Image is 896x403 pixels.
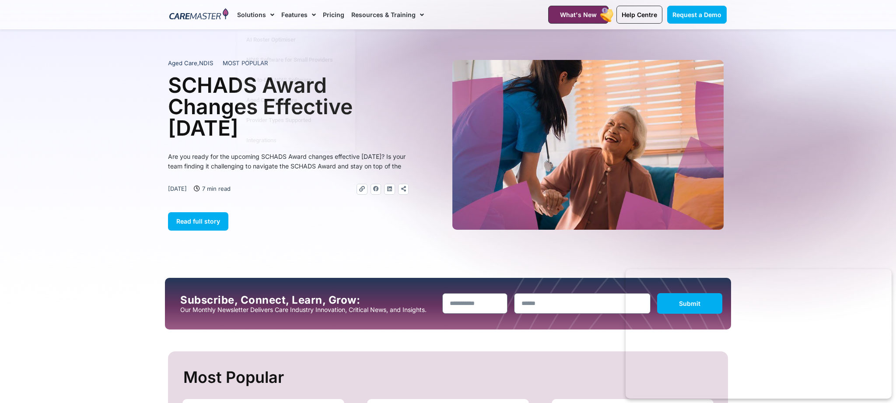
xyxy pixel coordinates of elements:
span: Read full story [176,217,220,225]
form: New Form [442,293,722,318]
a: What's New [548,6,609,24]
p: Our Monthly Newsletter Delivers Care Industry Innovation, Critical News, and Insights. [180,306,436,313]
a: Read full story [168,212,228,231]
h2: Subscribe, Connect, Learn, Grow: [180,294,436,306]
span: What's New [560,11,597,18]
a: Help Centre [616,6,662,24]
a: Request a Demo [667,6,727,24]
span: MOST POPULAR [223,59,268,68]
a: End-to-End NDIS Software [238,70,355,90]
span: Request a Demo [672,11,721,18]
span: , [168,60,213,67]
span: Aged Care [168,60,197,67]
ul: Solutions [237,29,355,151]
iframe: Popup CTA [626,269,892,399]
a: Provider Types Supported [238,110,355,130]
a: AI Roster Optimiser [238,30,355,50]
img: CareMaster Logo [169,8,228,21]
h1: SCHADS Award Changes Effective [DATE] [168,74,409,139]
span: NDIS [199,60,213,67]
span: Help Centre [622,11,657,18]
a: Integrations [238,130,355,151]
p: Are you ready for the upcoming SCHADS Award changes effective [DATE]? Is your team finding it cha... [168,152,409,171]
a: Aged Care Software [238,90,355,110]
h2: Most Popular [183,364,715,390]
span: 7 min read [200,184,231,193]
a: NDIS Software for Small Providers [238,50,355,70]
time: [DATE] [168,185,187,192]
img: A heartwarming moment where a support worker in a blue uniform, with a stethoscope draped over he... [452,60,724,230]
